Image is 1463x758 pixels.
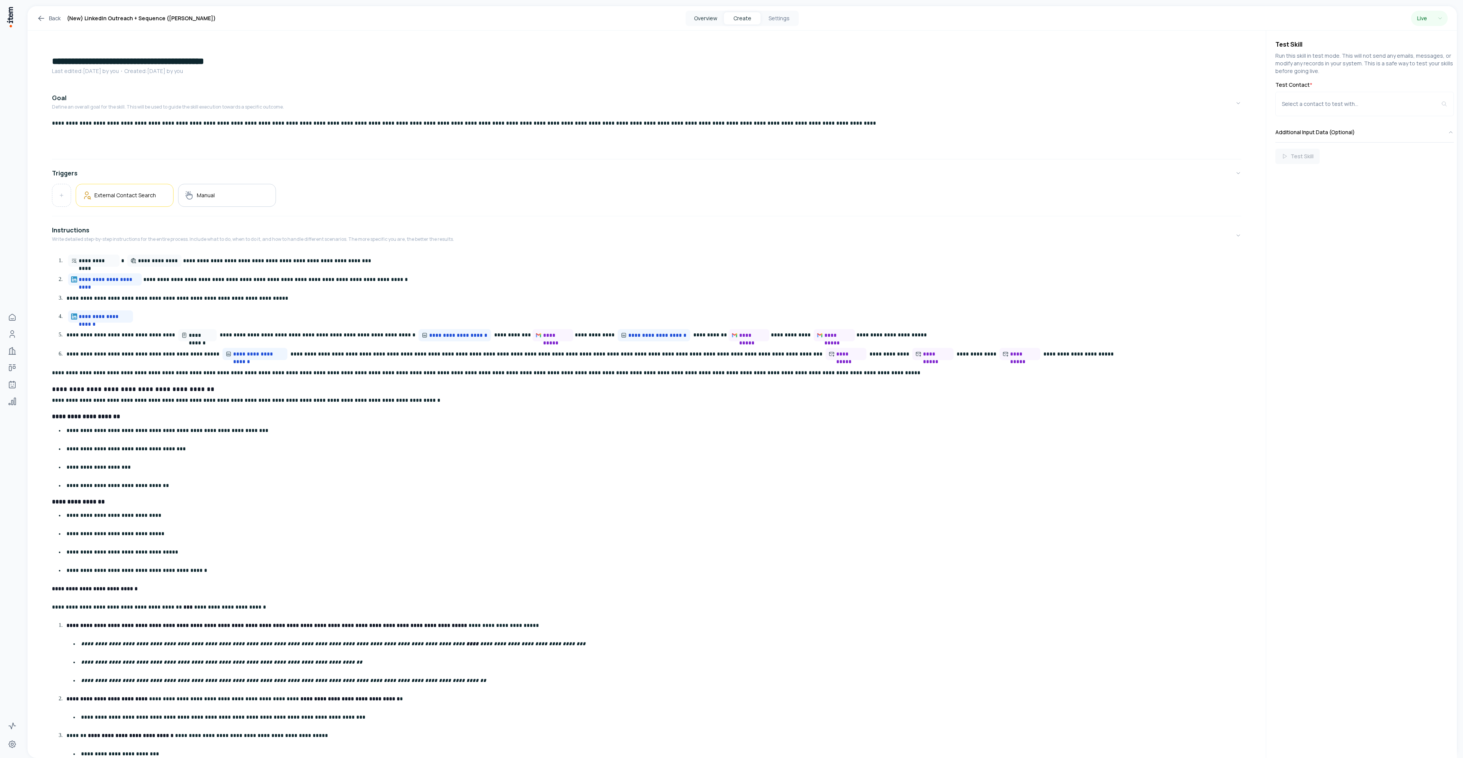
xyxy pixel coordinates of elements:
[724,12,761,24] button: Create
[1275,40,1454,49] h4: Test Skill
[52,169,78,178] h4: Triggers
[52,219,1241,252] button: InstructionsWrite detailed step-by-step instructions for the entire process. Include what to do, ...
[5,718,20,734] a: Activity
[5,310,20,325] a: Home
[52,93,66,102] h4: Goal
[94,192,156,199] h5: External Contact Search
[197,192,215,199] h5: Manual
[52,236,454,242] p: Write detailed step-by-step instructions for the entire process. Include what to do, when to do i...
[761,12,797,24] button: Settings
[5,394,20,409] a: Analytics
[52,226,89,235] h4: Instructions
[5,377,20,392] a: Agents
[687,12,724,24] button: Overview
[52,87,1241,119] button: GoalDefine an overall goal for the skill. This will be used to guide the skill execution towards ...
[5,360,20,375] a: Deals
[37,14,61,23] a: Back
[67,14,216,23] h1: (New) LinkedIn Outreach + Sequence ([PERSON_NAME])
[52,67,1241,75] p: Last edited: [DATE] by you ・Created: [DATE] by you
[1275,52,1454,75] p: Run this skill in test mode. This will not send any emails, messages, or modify any records in yo...
[52,184,1241,213] div: Triggers
[5,326,20,342] a: People
[52,162,1241,184] button: Triggers
[6,6,14,28] img: Item Brain Logo
[1275,81,1454,89] label: Test Contact
[5,343,20,359] a: Companies
[1282,100,1441,108] div: Select a contact to test with...
[1275,122,1454,142] button: Additional Input Data (Optional)
[52,104,284,110] p: Define an overall goal for the skill. This will be used to guide the skill execution towards a sp...
[5,737,20,752] a: Settings
[52,119,1241,156] div: GoalDefine an overall goal for the skill. This will be used to guide the skill execution towards ...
